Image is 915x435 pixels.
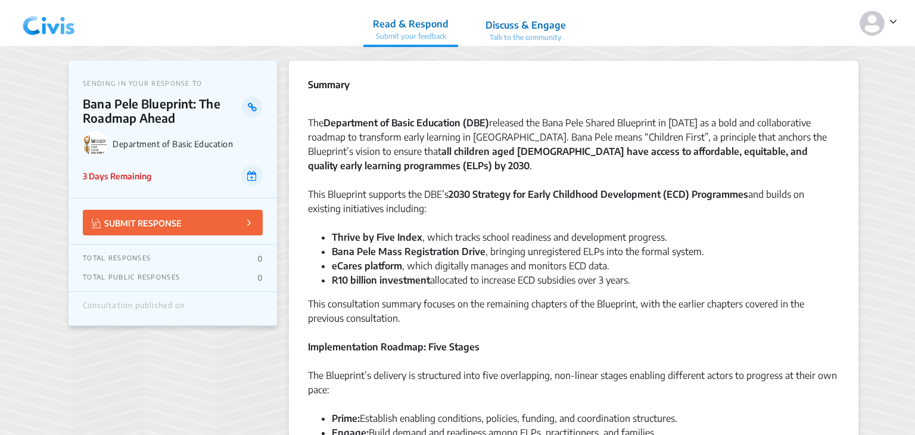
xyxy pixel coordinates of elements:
[83,273,180,282] p: TOTAL PUBLIC RESPONSES
[373,17,449,31] p: Read & Respond
[332,230,839,244] li: , which tracks school readiness and development progress.
[308,77,350,92] p: Summary
[83,301,185,316] div: Consultation published on
[332,274,377,286] strong: R10 billion
[83,79,263,87] p: SENDING IN YOUR RESPONSE TO
[83,210,263,235] button: SUBMIT RESPONSE
[449,188,748,200] strong: 2030 Strategy for Early Childhood Development (ECD) Programmes
[485,18,566,32] p: Discuss & Engage
[308,187,839,230] div: This Blueprint supports the DBE’s and builds on existing initiatives including:
[332,259,839,273] li: , which digitally manages and monitors ECD data.
[257,254,263,263] p: 0
[308,368,839,411] div: The Blueprint’s delivery is structured into five overlapping, non-linear stages enabling differen...
[83,97,242,125] p: Bana Pele Blueprint: The Roadmap Ahead
[332,411,839,425] li: Establish enabling conditions, policies, funding, and coordination structures.
[92,218,101,228] img: Vector.jpg
[323,117,489,129] strong: Department of Basic Education (DBE)
[83,254,151,263] p: TOTAL RESPONSES
[332,244,839,259] li: , bringing unregistered ELPs into the formal system.
[83,170,151,182] p: 3 Days Remaining
[308,116,839,187] div: The released the Bana Pele Shared Blueprint in [DATE] as a bold and collaborative roadmap to tran...
[308,297,839,340] div: This consultation summary focuses on the remaining chapters of the Blueprint, with the earlier ch...
[860,11,885,36] img: person-default.svg
[83,131,108,156] img: Department of Basic Education logo
[18,5,80,41] img: navlogo.png
[308,341,480,353] strong: Implementation Roadmap: Five Stages
[332,273,839,287] li: allocated to increase ECD subsidies over 3 years.
[92,216,182,229] p: SUBMIT RESPONSE
[257,273,263,282] p: 0
[332,412,360,424] strong: Prime:
[332,231,422,243] strong: Thrive by Five Index
[379,274,430,286] strong: investment
[332,246,485,257] strong: Bana Pele Mass Registration Drive
[485,32,566,43] p: Talk to the community
[373,31,449,42] p: Submit your feedback
[308,145,808,172] strong: all children aged [DEMOGRAPHIC_DATA] have access to affordable, equitable, and quality early lear...
[113,139,263,149] p: Department of Basic Education
[332,260,402,272] strong: eCares platform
